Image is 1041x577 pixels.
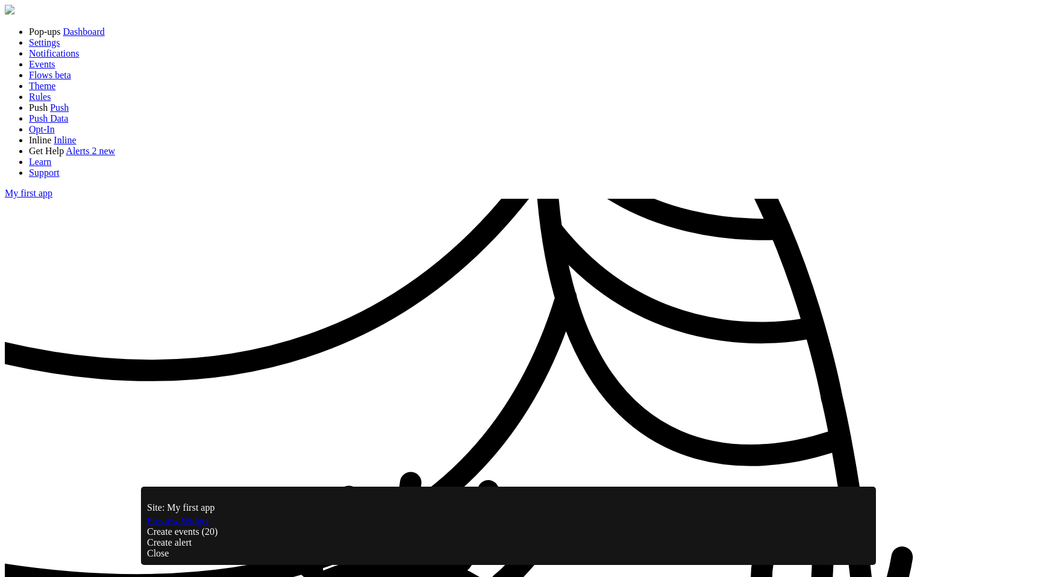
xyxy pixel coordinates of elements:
a: Settings [29,37,60,48]
a: Alerts 2 new [66,146,115,156]
a: Support [29,167,60,178]
span: Flows [29,70,52,80]
span: 2 new [92,146,115,156]
div: Create events (20) [147,526,870,537]
a: Preview Widget [147,516,209,526]
a: Flows beta [29,70,71,80]
span: Get Help [29,146,64,156]
span: Alerts [66,146,89,156]
span: Inline [29,135,51,145]
a: Dashboard [63,27,104,37]
a: Notifications [29,48,80,58]
img: fomo-relay-logo-orange.svg [5,5,14,14]
div: Close [147,548,870,559]
span: Push [29,102,48,113]
p: Site: My first app [147,502,870,513]
span: Pop-ups [29,27,60,37]
a: Push [50,102,69,113]
a: My first app [5,188,52,198]
a: Push Data [29,113,68,123]
div: Create alert [147,537,870,548]
a: Rules [29,92,51,102]
a: Inline [54,135,76,145]
a: Events [29,59,55,69]
a: Learn [29,157,51,167]
a: Opt-In [29,124,55,134]
span: beta [55,70,71,80]
a: Theme [29,81,55,91]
